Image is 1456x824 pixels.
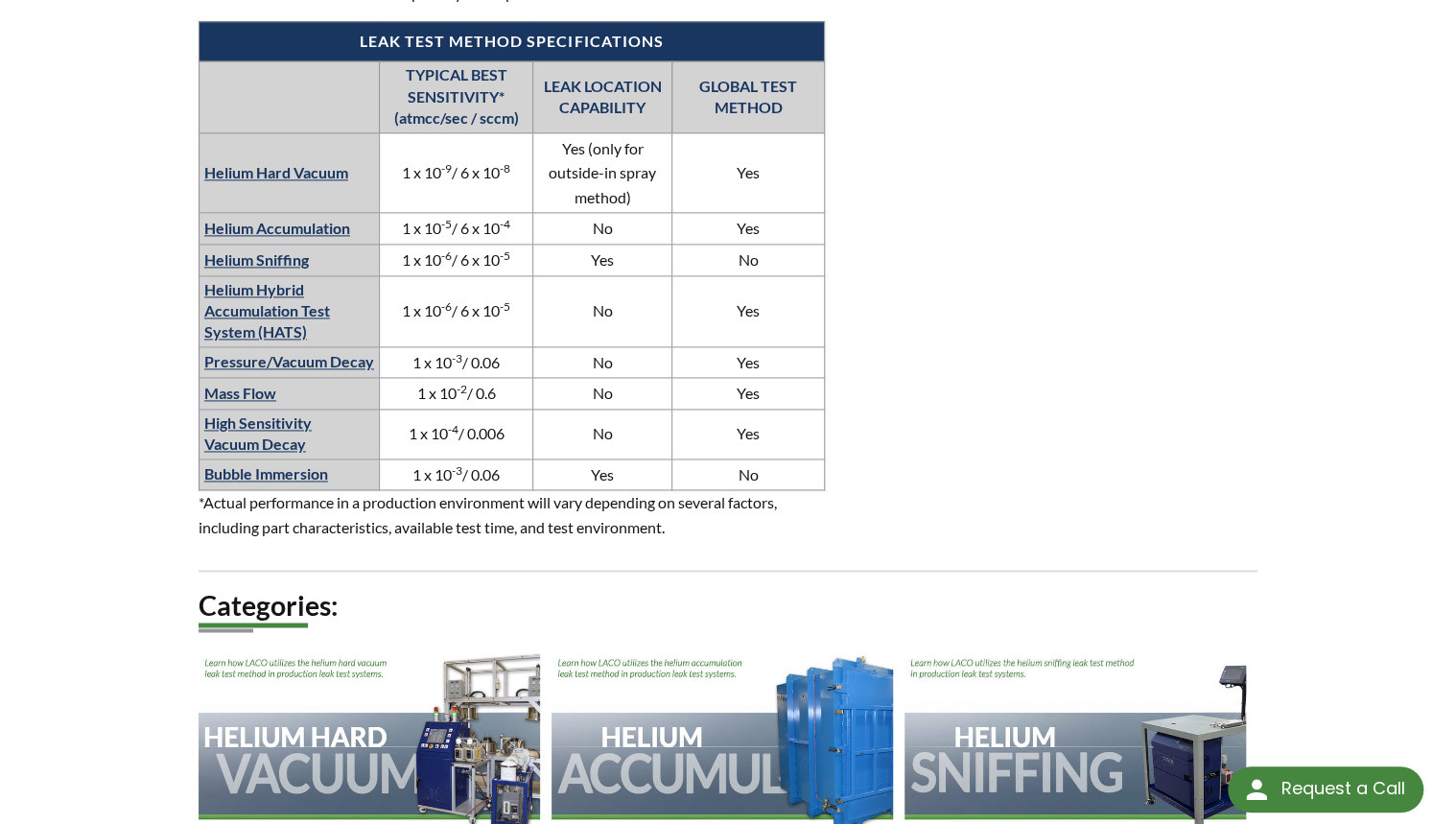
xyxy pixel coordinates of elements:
[1280,766,1404,811] div: Request a Call
[199,587,1257,623] h2: Categories:
[500,248,510,263] sup: -5
[532,459,671,490] td: Yes
[1241,774,1272,805] img: round button
[672,61,825,132] th: GLOBAL TEST METHOD
[532,213,671,245] td: No
[204,163,348,181] a: Helium Hard Vacuum
[441,248,452,263] sup: -6
[452,351,462,365] sup: -3
[209,32,814,52] h4: Leak Test Method Specifications
[204,219,350,237] a: Helium Accumulation
[672,132,825,213] td: Yes
[532,378,671,410] td: No
[204,352,374,370] a: Pressure/Vacuum Decay
[1228,766,1423,812] div: Request a Call
[379,213,532,245] td: 1 x 10 / 6 x 10
[672,409,825,459] td: Yes
[456,382,466,396] sup: -2
[672,244,825,275] td: No
[672,213,825,245] td: Yes
[204,413,312,453] a: High SensitivityVacuum Decay
[441,299,452,314] sup: -6
[532,244,671,275] td: Yes
[672,459,825,490] td: No
[204,384,276,402] a: Mass Flow
[532,61,671,132] th: LEAK LOCATION CAPABILITY
[441,217,452,231] sup: -5
[500,161,510,176] sup: -8
[672,346,825,378] td: Yes
[532,346,671,378] td: No
[532,132,671,213] td: Yes (only for outside-in spray method)
[532,275,671,346] td: No
[204,464,328,483] a: Bubble Immersion
[379,61,532,132] th: TYPICAL BEST SENSITIVITY* (atmcc/sec / sccm)
[447,422,458,436] sup: -4
[672,275,825,346] td: Yes
[379,409,532,459] td: 1 x 10 / 0.006
[379,275,532,346] td: 1 x 10 / 6 x 10
[452,463,462,478] sup: -3
[199,490,825,539] p: *Actual performance in a production environment will vary depending on several factors, including...
[532,409,671,459] td: No
[441,161,452,176] sup: -9
[672,378,825,410] td: Yes
[379,459,532,490] td: 1 x 10 / 0.06
[379,346,532,378] td: 1 x 10 / 0.06
[500,217,510,231] sup: -4
[379,132,532,213] td: 1 x 10 / 6 x 10
[204,250,309,269] a: Helium Sniffing
[379,378,532,410] td: 1 x 10 / 0.6
[379,244,532,275] td: 1 x 10 / 6 x 10
[204,280,330,341] a: Helium HybridAccumulation TestSystem (HATS)
[500,299,510,314] sup: -5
